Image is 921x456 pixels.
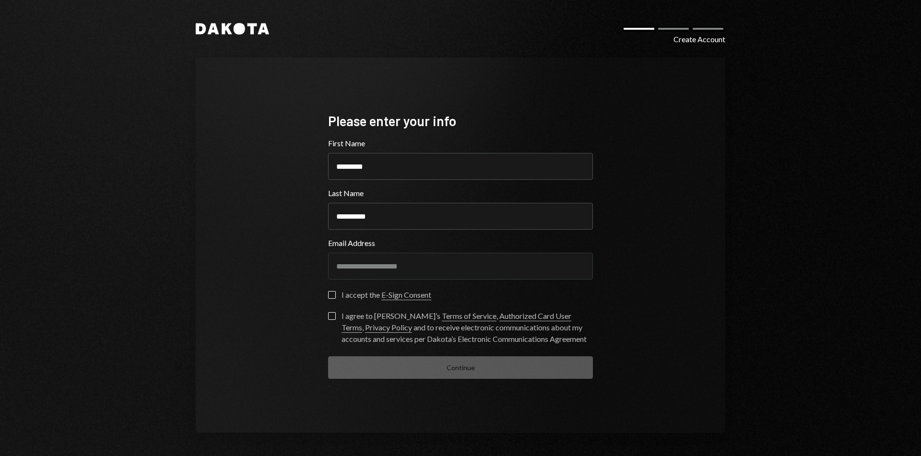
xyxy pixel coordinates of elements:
[328,112,593,130] div: Please enter your info
[328,138,593,149] label: First Name
[328,187,593,199] label: Last Name
[673,34,725,45] div: Create Account
[442,311,496,321] a: Terms of Service
[328,312,336,320] button: I agree to [PERSON_NAME]’s Terms of Service, Authorized Card User Terms, Privacy Policy and to re...
[381,290,431,300] a: E-Sign Consent
[342,289,431,301] div: I accept the
[328,291,336,299] button: I accept the E-Sign Consent
[342,311,571,333] a: Authorized Card User Terms
[365,323,412,333] a: Privacy Policy
[342,310,593,345] div: I agree to [PERSON_NAME]’s , , and to receive electronic communications about my accounts and ser...
[328,237,593,249] label: Email Address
